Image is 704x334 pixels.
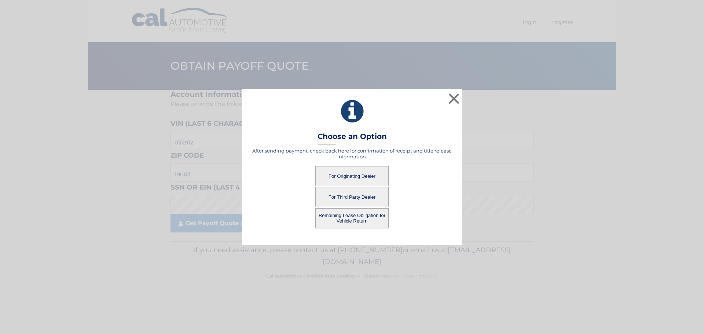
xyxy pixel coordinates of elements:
button: Remaining Lease Obligation for Vehicle Return [315,208,389,228]
button: × [447,91,461,106]
button: For Third Party Dealer [315,187,389,207]
button: For Originating Dealer [315,166,389,186]
h3: Choose an Option [318,132,387,145]
h5: After sending payment, check back here for confirmation of receipt and title release information. [251,148,453,159]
